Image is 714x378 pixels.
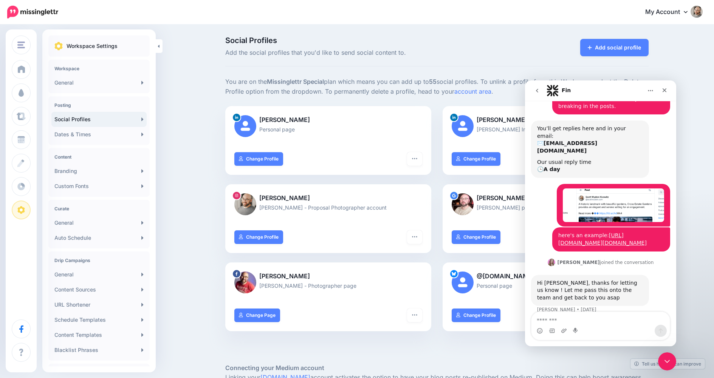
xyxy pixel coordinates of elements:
a: Change Profile [452,309,500,322]
img: user_default_image.png [452,115,474,137]
a: Change Profile [234,152,283,166]
h4: Workspace [54,66,144,71]
a: account area [454,88,491,95]
img: user_default_image.png [452,272,474,293]
p: [PERSON_NAME] - Photographer page [234,281,422,290]
p: [PERSON_NAME] [234,115,422,125]
p: [PERSON_NAME] - Proposal Photographer account [234,203,422,212]
a: My Account [638,3,703,22]
p: You are on the plan which means you can add up to social profiles. To unlink a profile from this ... [225,77,649,97]
h4: Posting [54,102,144,108]
a: Change Profile [234,230,283,244]
a: Add social profile [580,39,649,56]
img: settings.png [54,42,63,50]
a: Change Profile [452,152,500,166]
iframe: Intercom live chat [525,80,676,346]
a: General [51,75,147,90]
a: Schedule Templates [51,312,147,327]
p: [PERSON_NAME] page [452,203,640,212]
img: menu.png [17,42,25,48]
a: Auto Schedule [51,230,147,245]
a: General [51,215,147,230]
a: URL Shortener [51,297,147,312]
p: Personal page [234,125,422,134]
span: Add the social profiles that you'd like to send social content to. [225,48,504,58]
img: AAcHTtcBCNpun1ljofrCfxvntSGaKB98Cg21hlB6M2CMCh6FLNZIs96-c-77424.png [452,193,474,215]
p: [PERSON_NAME] Imagery page [452,125,640,134]
h5: Connecting your Medium account [225,363,649,373]
a: Dates & Times [51,127,147,142]
b: Missinglettr Special [267,78,324,85]
a: Blacklist Phrases [51,343,147,358]
p: [PERSON_NAME] [234,193,422,203]
a: Change Profile [452,230,500,244]
span: Social Profiles [225,37,504,44]
h4: Drip Campaigns [54,258,144,263]
p: Personal page [452,281,640,290]
img: user_default_image.png [234,115,256,137]
iframe: Intercom live chat [658,352,676,370]
a: Change Page [234,309,280,322]
a: Custom Fonts [51,179,147,194]
a: Tell us how we can improve [630,359,705,369]
a: Content Templates [51,327,147,343]
a: General [51,267,147,282]
p: [PERSON_NAME] [234,272,422,281]
a: Social Profiles [51,112,147,127]
a: Content Sources [51,282,147,297]
p: Workspace Settings [67,42,118,51]
img: Missinglettr [7,6,58,19]
b: 55 [429,78,437,85]
img: 367970769_252280834413667_3871055010744689418_n-bsa134239.jpg [234,193,256,215]
h4: Curate [54,206,144,211]
a: Branding [51,164,147,179]
img: 293272096_733569317667790_8278646181461342538_n-bsa134236.jpg [234,272,256,293]
h4: Content [54,154,144,160]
